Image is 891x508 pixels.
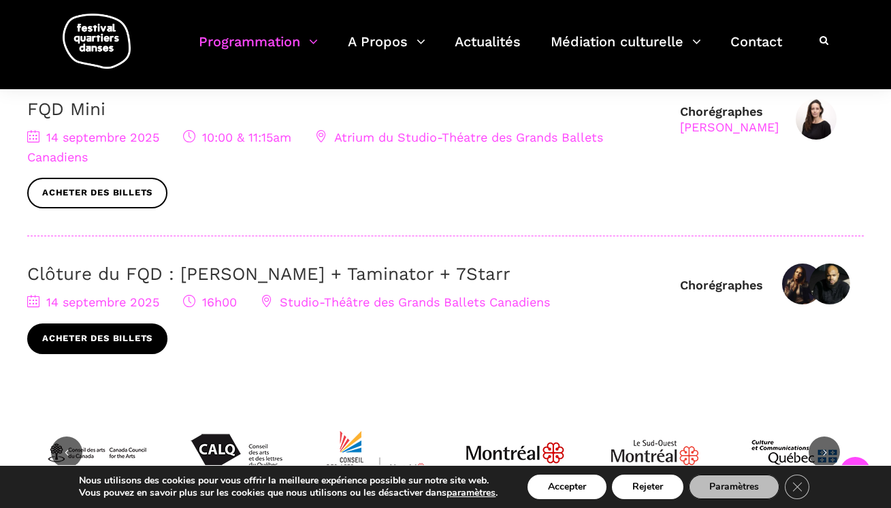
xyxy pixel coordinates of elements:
span: 16h00 [183,295,237,309]
span: 10:00 & 11:15am [183,130,291,144]
img: CMYK_Logo_CAMMontreal [325,402,427,504]
button: Accepter [528,475,606,499]
button: Paramètres [689,475,779,499]
a: Actualités [455,30,521,70]
div: Chorégraphes [680,104,779,136]
a: A Propos [348,30,425,70]
a: Acheter des billets [27,323,167,354]
img: Valerie T Chartier [782,264,823,304]
a: Acheter des billets [27,178,167,208]
a: Contact [730,30,782,70]
img: alexandra_01 [796,99,837,140]
div: Chorégraphes [680,277,763,293]
img: mccq-3-3 [743,402,845,504]
button: Close GDPR Cookie Banner [785,475,809,499]
img: CAC_BW_black_f [46,402,148,504]
a: FQD Mini [27,99,106,119]
a: Programmation [199,30,318,70]
img: JPGnr_b [464,402,566,504]
img: 7starr [809,264,850,304]
button: paramètres [447,487,496,499]
a: Clôture du FQD : [PERSON_NAME] + Taminator + 7Starr [27,264,511,284]
span: 14 septembre 2025 [27,130,159,144]
p: Vous pouvez en savoir plus sur les cookies que nous utilisons ou les désactiver dans . [79,487,498,499]
a: Médiation culturelle [551,30,701,70]
span: Studio-Théâtre des Grands Ballets Canadiens [261,295,550,309]
img: logo-fqd-med [63,14,131,69]
img: Calq_noir [185,402,287,504]
button: Rejeter [612,475,683,499]
img: Logo_Mtl_Le_Sud-Ouest.svg_ [604,402,706,504]
div: [PERSON_NAME] [680,119,779,135]
p: Nous utilisons des cookies pour vous offrir la meilleure expérience possible sur notre site web. [79,475,498,487]
span: 14 septembre 2025 [27,295,159,309]
span: Atrium du Studio-Théatre des Grands Ballets Canadiens [27,130,603,164]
